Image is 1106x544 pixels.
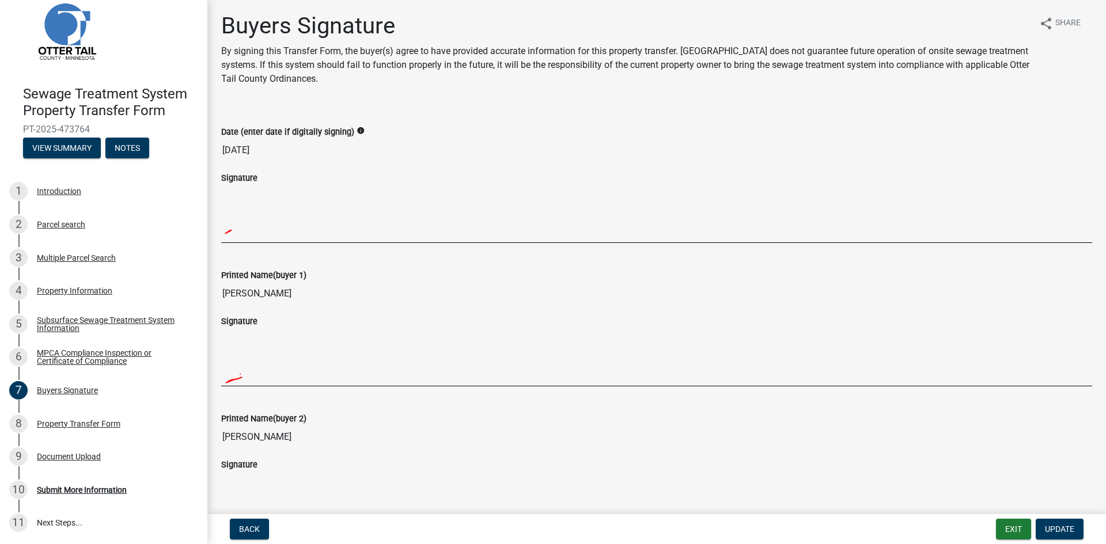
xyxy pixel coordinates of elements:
[9,513,28,532] div: 11
[1036,519,1084,539] button: Update
[221,461,257,469] label: Signature
[9,215,28,234] div: 2
[9,381,28,400] div: 7
[9,249,28,267] div: 3
[23,86,198,119] h4: Sewage Treatment System Property Transfer Form
[9,182,28,200] div: 1
[221,415,306,423] label: Printed Name(buyer 2)
[37,420,120,428] div: Property Transfer Form
[37,287,112,295] div: Property Information
[23,124,184,135] span: PT-2025-473764
[1055,17,1081,31] span: Share
[9,447,28,466] div: 9
[9,281,28,300] div: 4
[37,386,98,394] div: Buyers Signature
[9,315,28,333] div: 5
[221,328,641,386] img: 6ZHeagAAAAGSURBVAMAz4eUI8t8plcAAAAASUVORK5CYII=
[37,349,189,365] div: MPCA Compliance Inspection or Certificate of Compliance
[37,316,189,332] div: Subsurface Sewage Treatment System Information
[9,348,28,366] div: 6
[9,414,28,433] div: 8
[37,220,85,229] div: Parcel search
[1039,17,1053,31] i: share
[221,272,306,280] label: Printed Name(buyer 1)
[221,12,1030,40] h1: Buyers Signature
[37,187,81,195] div: Introduction
[230,519,269,539] button: Back
[23,138,101,158] button: View Summary
[105,138,149,158] button: Notes
[9,481,28,499] div: 10
[221,174,257,182] label: Signature
[37,254,116,262] div: Multiple Parcel Search
[1045,524,1074,534] span: Update
[37,486,127,494] div: Submit More Information
[996,519,1031,539] button: Exit
[105,144,149,153] wm-modal-confirm: Notes
[221,128,354,136] label: Date (enter date if digitally signing)
[221,185,641,242] img: JkEYAAAABklEQVQDAFNrPSPj19YvAAAAAElFTkSuQmCC
[23,144,101,153] wm-modal-confirm: Summary
[1030,12,1090,35] button: shareShare
[221,44,1030,86] p: By signing this Transfer Form, the buyer(s) agree to have provided accurate information for this ...
[221,318,257,326] label: Signature
[239,524,260,534] span: Back
[357,127,365,135] i: info
[37,452,101,461] div: Document Upload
